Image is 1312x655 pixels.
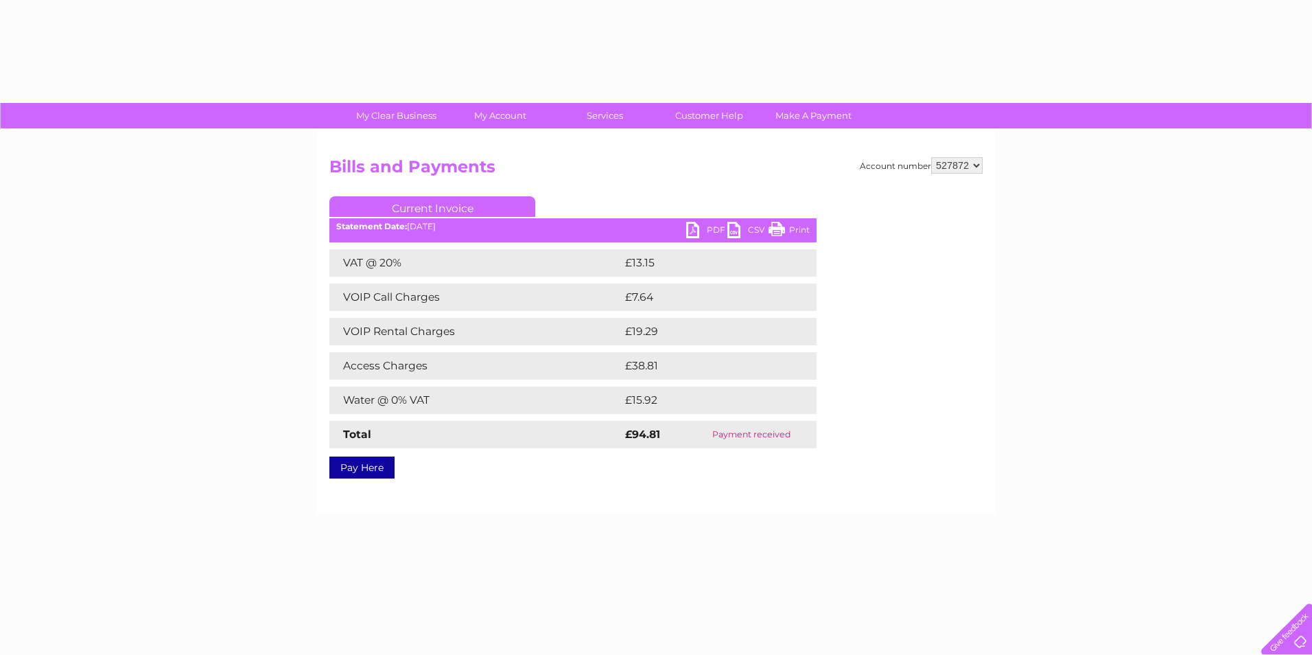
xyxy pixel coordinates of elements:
td: £7.64 [622,284,784,311]
strong: £94.81 [625,428,660,441]
td: £13.15 [622,249,786,277]
td: Payment received [686,421,817,448]
td: £15.92 [622,387,788,414]
td: VAT @ 20% [329,249,622,277]
td: Water @ 0% VAT [329,387,622,414]
a: My Clear Business [340,103,453,128]
a: PDF [686,222,727,242]
strong: Total [343,428,371,441]
a: Make A Payment [757,103,870,128]
td: £19.29 [622,318,788,345]
a: Customer Help [653,103,766,128]
b: Statement Date: [336,221,407,231]
a: My Account [444,103,557,128]
a: Print [769,222,810,242]
a: Current Invoice [329,196,535,217]
td: VOIP Call Charges [329,284,622,311]
h2: Bills and Payments [329,157,983,183]
a: CSV [727,222,769,242]
td: Access Charges [329,352,622,380]
div: [DATE] [329,222,817,231]
div: Account number [860,157,983,174]
a: Pay Here [329,457,395,479]
td: VOIP Rental Charges [329,318,622,345]
a: Services [548,103,661,128]
td: £38.81 [622,352,788,380]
